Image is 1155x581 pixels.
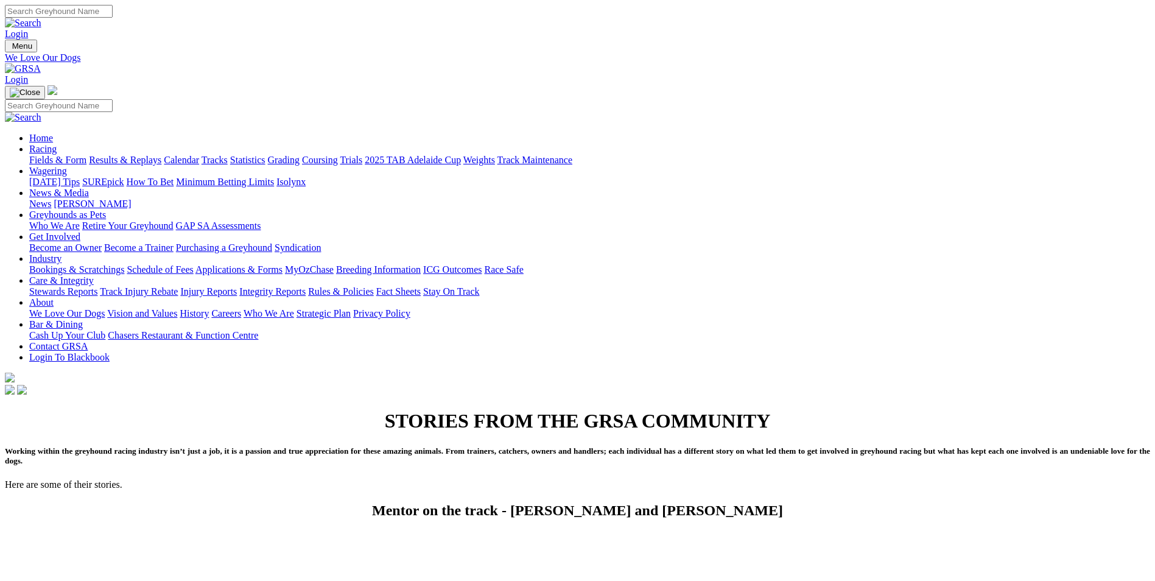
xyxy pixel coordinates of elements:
[29,341,88,351] a: Contact GRSA
[340,155,362,165] a: Trials
[230,155,265,165] a: Statistics
[180,286,237,297] a: Injury Reports
[17,385,27,395] img: twitter.svg
[89,155,161,165] a: Results & Replays
[29,330,105,340] a: Cash Up Your Club
[5,99,113,112] input: Search
[180,308,209,319] a: History
[108,330,258,340] a: Chasers Restaurant & Function Centre
[285,264,334,275] a: MyOzChase
[195,264,283,275] a: Applications & Forms
[29,330,1150,341] div: Bar & Dining
[29,166,67,176] a: Wagering
[127,264,193,275] a: Schedule of Fees
[29,188,89,198] a: News & Media
[107,308,177,319] a: Vision and Values
[29,155,86,165] a: Fields & Form
[104,242,174,253] a: Become a Trainer
[308,286,374,297] a: Rules & Policies
[29,286,97,297] a: Stewards Reports
[29,220,1150,231] div: Greyhounds as Pets
[5,63,41,74] img: GRSA
[5,479,1150,490] p: Here are some of their stories.
[82,220,174,231] a: Retire Your Greyhound
[268,155,300,165] a: Grading
[176,220,261,231] a: GAP SA Assessments
[29,199,1150,210] div: News & Media
[82,177,124,187] a: SUREpick
[29,275,94,286] a: Care & Integrity
[176,242,272,253] a: Purchasing a Greyhound
[244,308,294,319] a: Who We Are
[336,264,421,275] a: Breeding Information
[5,74,28,85] a: Login
[5,373,15,382] img: logo-grsa-white.png
[211,308,241,319] a: Careers
[29,253,61,264] a: Industry
[5,40,37,52] button: Toggle navigation
[423,264,482,275] a: ICG Outcomes
[297,308,351,319] a: Strategic Plan
[29,242,1150,253] div: Get Involved
[275,242,321,253] a: Syndication
[497,155,572,165] a: Track Maintenance
[376,286,421,297] a: Fact Sheets
[463,155,495,165] a: Weights
[29,133,53,143] a: Home
[239,286,306,297] a: Integrity Reports
[29,286,1150,297] div: Care & Integrity
[29,308,1150,319] div: About
[29,155,1150,166] div: Racing
[29,199,51,209] a: News
[29,297,54,308] a: About
[29,264,124,275] a: Bookings & Scratchings
[29,264,1150,275] div: Industry
[302,155,338,165] a: Coursing
[12,41,32,51] span: Menu
[5,18,41,29] img: Search
[29,319,83,329] a: Bar & Dining
[176,177,274,187] a: Minimum Betting Limits
[365,155,461,165] a: 2025 TAB Adelaide Cup
[5,52,1150,63] a: We Love Our Dogs
[5,446,1150,466] h5: Working within the greyhound racing industry isn’t just a job, it is a passion and true appreciat...
[29,210,106,220] a: Greyhounds as Pets
[5,385,15,395] img: facebook.svg
[29,242,102,253] a: Become an Owner
[29,352,110,362] a: Login To Blackbook
[127,177,174,187] a: How To Bet
[5,5,113,18] input: Search
[202,155,228,165] a: Tracks
[164,155,199,165] a: Calendar
[29,177,80,187] a: [DATE] Tips
[100,286,178,297] a: Track Injury Rebate
[5,29,28,39] a: Login
[276,177,306,187] a: Isolynx
[29,231,80,242] a: Get Involved
[47,85,57,95] img: logo-grsa-white.png
[29,144,57,154] a: Racing
[29,220,80,231] a: Who We Are
[5,410,1150,432] h1: STORIES FROM THE GRSA COMMUNITY
[423,286,479,297] a: Stay On Track
[353,308,410,319] a: Privacy Policy
[5,112,41,123] img: Search
[29,177,1150,188] div: Wagering
[29,308,105,319] a: We Love Our Dogs
[484,264,523,275] a: Race Safe
[54,199,131,209] a: [PERSON_NAME]
[5,502,1150,519] h2: Mentor on the track - [PERSON_NAME] and [PERSON_NAME]
[5,86,45,99] button: Toggle navigation
[10,88,40,97] img: Close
